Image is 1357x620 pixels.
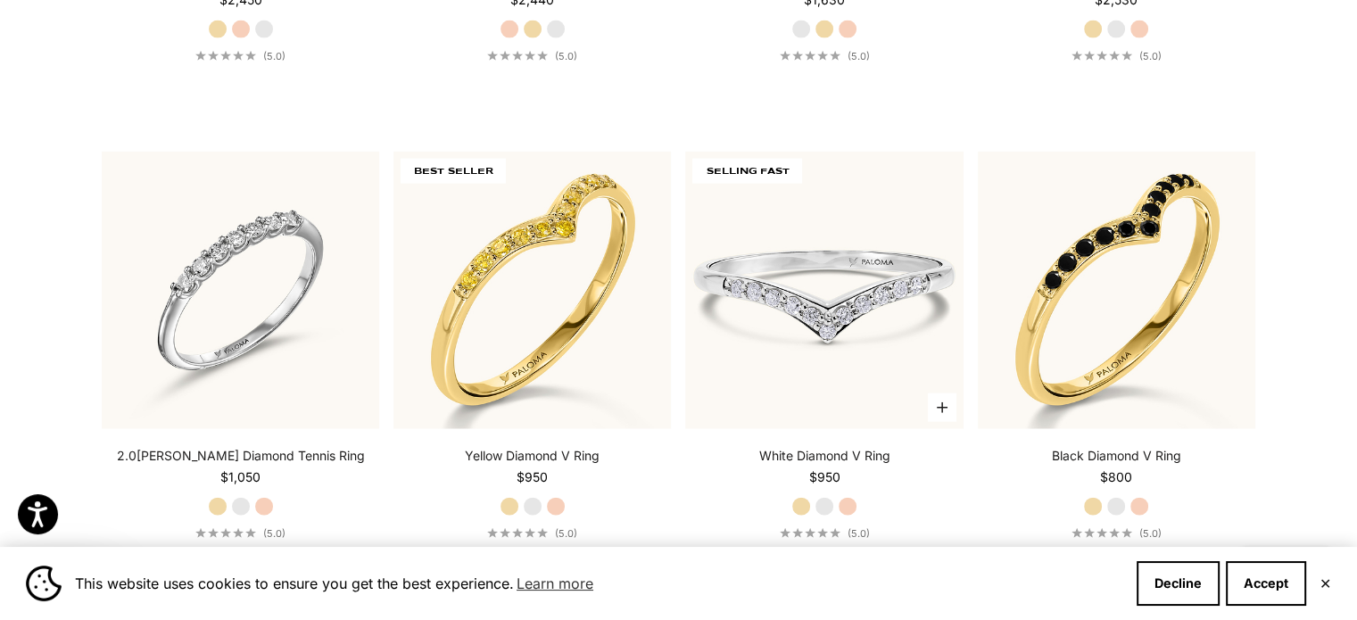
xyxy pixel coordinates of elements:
a: 5.0 out of 5.0 stars(5.0) [487,50,577,62]
sale-price: $950 [517,468,548,486]
span: (5.0) [555,527,577,540]
a: 5.0 out of 5.0 stars(5.0) [1072,50,1162,62]
img: #YellowGold [978,152,1255,429]
span: This website uses cookies to ensure you get the best experience. [75,570,1122,597]
div: 5.0 out of 5.0 stars [1072,51,1132,61]
span: (5.0) [1139,50,1162,62]
a: White Diamond V Ring [759,447,890,465]
span: (5.0) [263,50,285,62]
sale-price: $800 [1100,468,1132,486]
a: Yellow Diamond V Ring [465,447,600,465]
span: (5.0) [848,527,870,540]
a: Black Diamond V Ring [1052,447,1181,465]
div: 5.0 out of 5.0 stars [1072,528,1132,538]
span: (5.0) [555,50,577,62]
img: #YellowGold [393,152,671,429]
sale-price: $950 [809,468,840,486]
span: BEST SELLER [401,159,506,184]
a: 5.0 out of 5.0 stars(5.0) [1072,527,1162,540]
div: 5.0 out of 5.0 stars [195,528,256,538]
sale-price: $1,050 [220,468,261,486]
div: 5.0 out of 5.0 stars [780,51,840,61]
a: 5.0 out of 5.0 stars(5.0) [780,527,870,540]
a: Learn more [514,570,596,597]
div: 5.0 out of 5.0 stars [780,528,840,538]
div: 5.0 out of 5.0 stars [487,528,548,538]
img: Cookie banner [26,566,62,601]
a: 5.0 out of 5.0 stars(5.0) [195,527,285,540]
button: Decline [1137,561,1220,606]
button: Close [1320,578,1331,589]
div: 5.0 out of 5.0 stars [487,51,548,61]
button: Accept [1226,561,1306,606]
span: (5.0) [1139,527,1162,540]
a: 5.0 out of 5.0 stars(5.0) [487,527,577,540]
a: 5.0 out of 5.0 stars(5.0) [195,50,285,62]
span: SELLING FAST [692,159,802,184]
img: #WhiteGold [102,152,379,429]
div: 5.0 out of 5.0 stars [195,51,256,61]
span: (5.0) [263,527,285,540]
img: #WhiteGold [685,152,963,429]
a: 2.0[PERSON_NAME] Diamond Tennis Ring [117,447,365,465]
a: 5.0 out of 5.0 stars(5.0) [780,50,870,62]
span: (5.0) [848,50,870,62]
